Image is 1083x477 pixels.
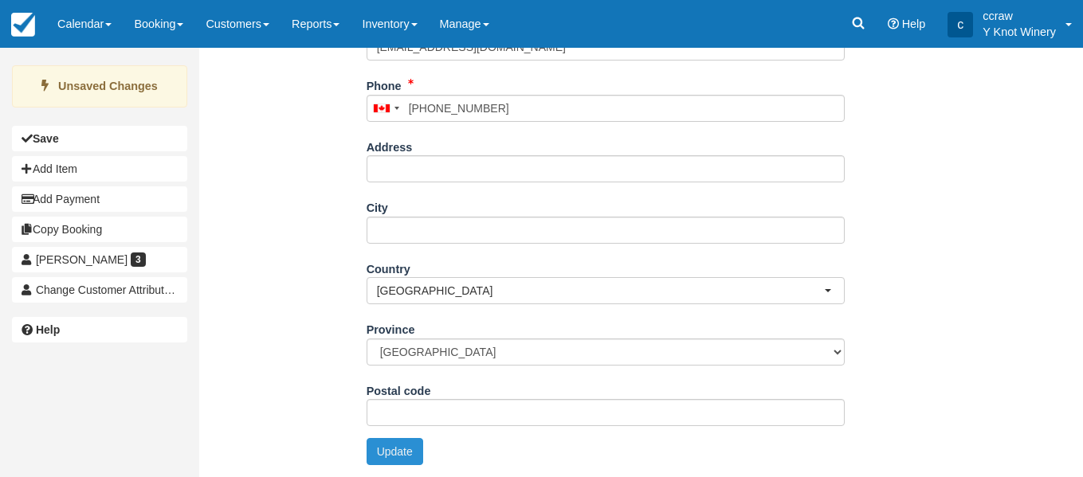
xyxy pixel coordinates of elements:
[902,18,926,30] span: Help
[948,12,973,37] div: c
[367,277,845,304] button: [GEOGRAPHIC_DATA]
[367,256,410,278] label: Country
[12,317,187,342] a: Help
[11,13,35,37] img: checkfront-main-nav-mini-logo.png
[36,323,60,336] b: Help
[36,253,128,266] span: [PERSON_NAME]
[367,377,431,400] label: Postal code
[888,18,899,29] i: Help
[377,283,824,299] span: [GEOGRAPHIC_DATA]
[367,96,404,121] div: Canada: +1
[12,247,187,272] a: [PERSON_NAME] 3
[131,252,146,267] span: 3
[983,8,1056,24] p: ccraw
[12,156,187,182] button: Add Item
[36,283,179,296] span: Change Customer Attribution
[12,277,187,303] button: Change Customer Attribution
[12,186,187,212] button: Add Payment
[367,316,415,338] label: Province
[983,24,1056,40] p: Y Knot Winery
[12,126,187,151] button: Save
[367,194,388,217] label: City
[367,438,423,465] button: Update
[33,132,59,145] b: Save
[12,217,187,242] button: Copy Booking
[367,72,402,95] label: Phone
[367,134,413,156] label: Address
[58,80,158,92] strong: Unsaved Changes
